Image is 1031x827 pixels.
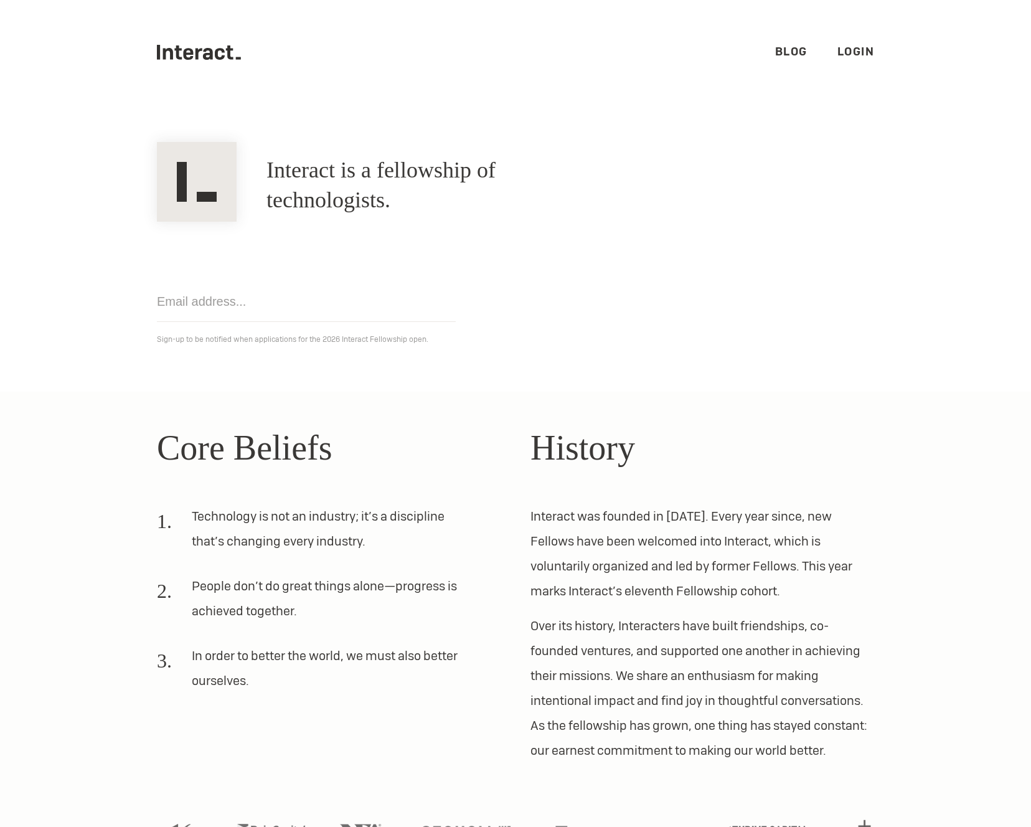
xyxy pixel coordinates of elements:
li: Technology is not an industry; it’s a discipline that’s changing every industry. [157,504,471,564]
img: Interact Logo [157,142,237,222]
li: In order to better the world, we must also better ourselves. [157,643,471,703]
input: Email address... [157,281,456,322]
a: Blog [775,44,807,59]
p: Interact was founded in [DATE]. Every year since, new Fellows have been welcomed into Interact, w... [530,504,874,603]
li: People don’t do great things alone—progress is achieved together. [157,574,471,633]
p: Over its history, Interacters have built friendships, co-founded ventures, and supported one anot... [530,613,874,763]
p: Sign-up to be notified when applications for the 2026 Interact Fellowship open. [157,332,874,347]
h2: Core Beliefs [157,422,501,474]
h2: History [530,422,874,474]
a: Login [837,44,875,59]
h1: Interact is a fellowship of technologists. [266,156,603,215]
